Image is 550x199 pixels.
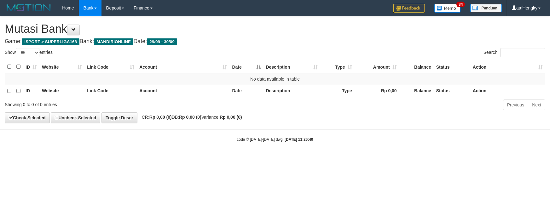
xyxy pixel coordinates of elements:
[5,48,53,57] label: Show entries
[5,3,53,13] img: MOTION_logo.png
[5,112,50,123] a: Check Selected
[51,112,100,123] a: Uncheck Selected
[137,61,229,73] th: Account: activate to sort column ascending
[5,23,545,35] h1: Mutasi Bank
[147,38,177,45] span: 29/09 - 30/09
[94,38,133,45] span: MANDIRIONLINE
[501,48,545,57] input: Search:
[528,99,545,110] a: Next
[456,2,465,7] span: 34
[355,85,399,97] th: Rp 0,00
[434,85,470,97] th: Status
[220,115,242,120] strong: Rp 0,00 (0)
[84,85,137,97] th: Link Code
[5,99,224,108] div: Showing 0 to 0 of 0 entries
[39,61,84,73] th: Website: activate to sort column ascending
[139,115,242,120] span: CR: DB: Variance:
[470,61,545,73] th: Action: activate to sort column ascending
[470,4,502,12] img: panduan.png
[237,137,313,142] small: code © [DATE]-[DATE] dwg |
[16,48,39,57] select: Showentries
[84,61,137,73] th: Link Code: activate to sort column ascending
[320,85,355,97] th: Type
[39,85,84,97] th: Website
[23,85,39,97] th: ID
[179,115,201,120] strong: Rp 0,00 (0)
[399,61,434,73] th: Balance
[23,61,39,73] th: ID: activate to sort column ascending
[101,112,137,123] a: Toggle Descr
[285,137,313,142] strong: [DATE] 11:26:40
[5,38,545,45] h4: Game: Bank: Date:
[137,85,229,97] th: Account
[470,85,545,97] th: Action
[149,115,172,120] strong: Rp 0,00 (0)
[434,4,461,13] img: Button%20Memo.svg
[483,48,545,57] label: Search:
[503,99,528,110] a: Previous
[22,38,79,45] span: ISPORT > SUPERLIGA168
[399,85,434,97] th: Balance
[434,61,470,73] th: Status
[320,61,355,73] th: Type: activate to sort column ascending
[263,61,320,73] th: Description: activate to sort column ascending
[393,4,425,13] img: Feedback.jpg
[5,73,545,85] td: No data available in table
[355,61,399,73] th: Amount: activate to sort column ascending
[229,85,263,97] th: Date
[263,85,320,97] th: Description
[229,61,263,73] th: Date: activate to sort column descending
